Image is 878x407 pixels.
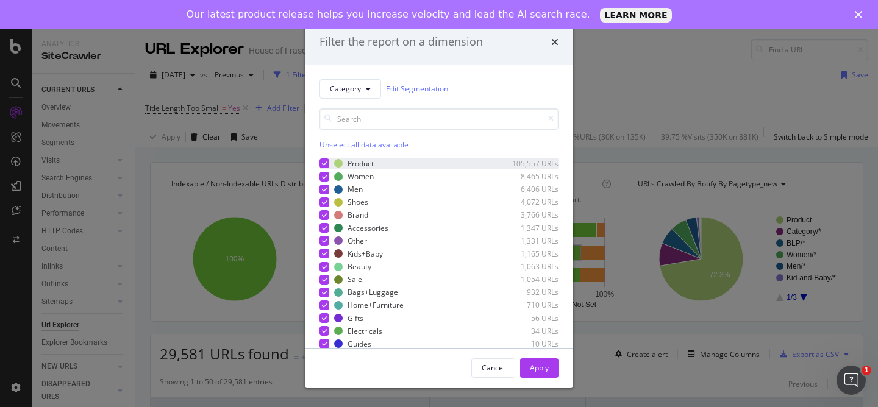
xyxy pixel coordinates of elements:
[499,274,559,285] div: 1,054 URLs
[499,339,559,349] div: 10 URLs
[551,34,559,50] div: times
[499,261,559,272] div: 1,063 URLs
[348,171,374,182] div: Women
[348,274,362,285] div: Sale
[499,171,559,182] div: 8,465 URLs
[319,79,381,99] button: Category
[319,34,483,50] div: Filter the report on a dimension
[855,11,867,18] div: Close
[330,83,361,94] span: Category
[348,313,363,324] div: Gifts
[482,363,505,373] div: Cancel
[348,326,382,336] div: Electricals
[348,300,404,310] div: Home+Furniture
[499,287,559,297] div: 932 URLs
[348,249,383,259] div: Kids+Baby
[187,9,590,21] div: Our latest product release helps you increase velocity and lead the AI search race.
[499,210,559,220] div: 3,766 URLs
[499,223,559,233] div: 1,347 URLs
[348,236,367,246] div: Other
[319,140,559,150] div: Unselect all data available
[520,358,559,378] button: Apply
[499,197,559,207] div: 4,072 URLs
[530,363,549,373] div: Apply
[837,366,866,395] iframe: Intercom live chat
[348,261,371,272] div: Beauty
[348,184,363,194] div: Men
[471,358,515,378] button: Cancel
[499,184,559,194] div: 6,406 URLs
[600,8,673,23] a: LEARN MORE
[499,158,559,169] div: 105,557 URLs
[386,82,448,95] a: Edit Segmentation
[348,197,368,207] div: Shoes
[348,158,374,169] div: Product
[499,300,559,310] div: 710 URLs
[305,19,573,388] div: modal
[499,236,559,246] div: 1,331 URLs
[348,339,371,349] div: Guides
[862,366,871,375] span: 1
[319,108,559,130] input: Search
[499,326,559,336] div: 34 URLs
[348,223,388,233] div: Accessories
[499,249,559,259] div: 1,165 URLs
[499,313,559,324] div: 56 URLs
[348,287,398,297] div: Bags+Luggage
[348,210,368,220] div: Brand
